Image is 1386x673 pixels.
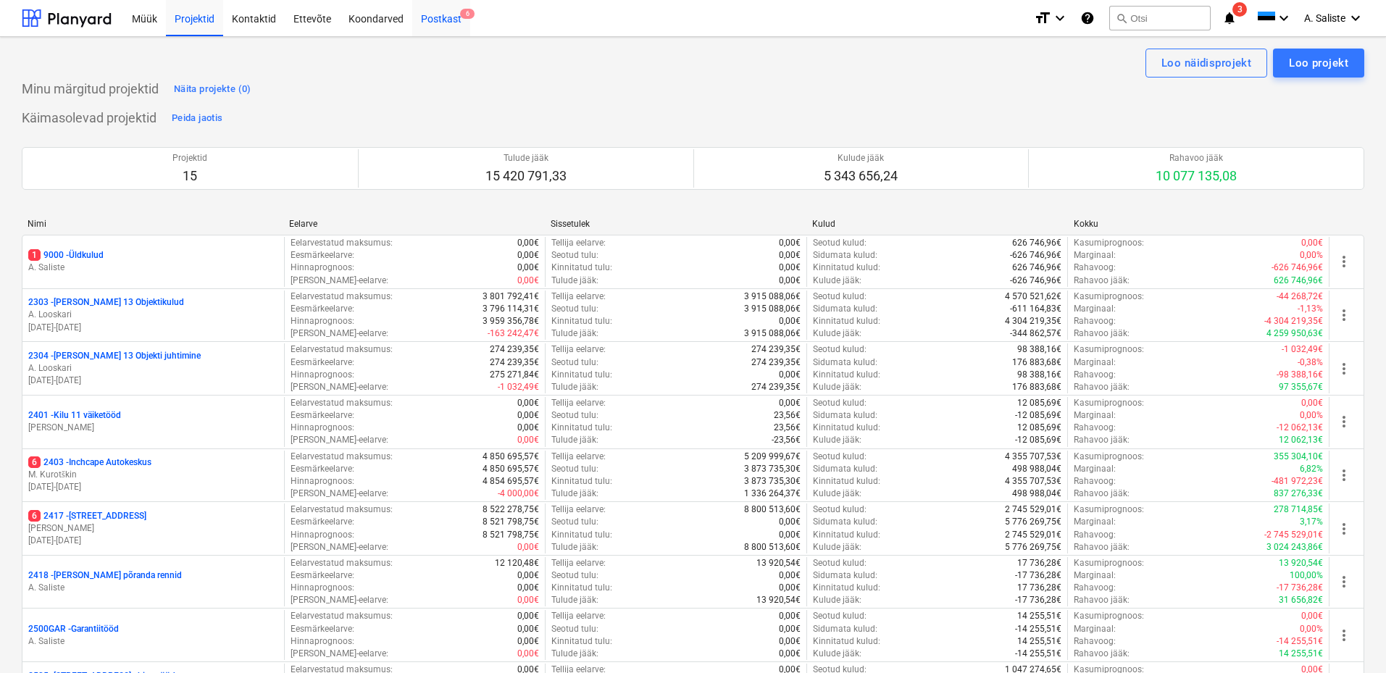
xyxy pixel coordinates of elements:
p: Tellija eelarve : [551,290,606,303]
p: Kinnitatud tulu : [551,422,612,434]
p: Rahavoo jääk : [1074,488,1130,500]
p: Kasumiprognoos : [1074,290,1144,303]
span: more_vert [1335,520,1353,538]
p: Marginaal : [1074,303,1116,315]
div: Eelarve [289,219,539,229]
p: [DATE] - [DATE] [28,535,278,547]
p: 13 920,54€ [756,594,801,606]
p: Rahavoog : [1074,582,1116,594]
p: Tellija eelarve : [551,503,606,516]
p: Seotud tulu : [551,409,598,422]
p: 13 920,54€ [1279,557,1323,569]
p: 4 850 695,57€ [483,463,539,475]
p: Kasumiprognoos : [1074,557,1144,569]
p: 0,00€ [517,569,539,582]
p: Seotud kulud : [813,451,867,463]
p: [PERSON_NAME]-eelarve : [291,434,388,446]
p: 12 120,48€ [495,557,539,569]
p: 3 801 792,41€ [483,290,539,303]
p: 4 304 219,35€ [1005,315,1061,327]
p: -23,56€ [772,434,801,446]
p: Eelarvestatud maksumus : [291,343,393,356]
p: Tellija eelarve : [551,451,606,463]
p: 2303 - [PERSON_NAME] 13 Objektikulud [28,296,184,309]
p: 23,56€ [774,422,801,434]
p: Minu märgitud projektid [22,80,159,98]
p: 4 259 950,63€ [1266,327,1323,340]
p: Tulude jääk : [551,327,598,340]
p: Sidumata kulud : [813,569,877,582]
p: 274 239,35€ [490,356,539,369]
p: 0,00€ [517,594,539,606]
p: -4 000,00€ [498,488,539,500]
p: -344 862,57€ [1010,327,1061,340]
p: 5 343 656,24 [824,167,898,185]
p: Sidumata kulud : [813,409,877,422]
p: 1 336 264,37€ [744,488,801,500]
p: 4 570 521,62€ [1005,290,1061,303]
p: Seotud tulu : [551,356,598,369]
p: Hinnaprognoos : [291,369,354,381]
p: Kulude jääk : [813,381,861,393]
div: Loo projekt [1289,54,1348,72]
p: A. Saliste [28,262,278,274]
p: Kinnitatud kulud : [813,422,880,434]
p: Seotud tulu : [551,569,598,582]
p: 12 085,69€ [1017,422,1061,434]
p: -1 032,49€ [498,381,539,393]
p: Hinnaprognoos : [291,422,354,434]
p: 3 873 735,30€ [744,463,801,475]
p: 4 355 707,53€ [1005,451,1061,463]
p: 0,00€ [779,529,801,541]
p: Hinnaprognoos : [291,475,354,488]
p: 15 420 791,33 [485,167,567,185]
p: Rahavoo jääk : [1074,434,1130,446]
div: 2418 -[PERSON_NAME] põranda rennidA. Saliste [28,569,278,594]
span: search [1116,12,1127,24]
span: 6 [28,510,41,522]
iframe: Chat Widget [1314,603,1386,673]
div: Kokku [1074,219,1324,229]
p: 0,00€ [517,541,539,553]
p: 8 522 278,75€ [483,503,539,516]
div: Nimi [28,219,277,229]
p: 0,00€ [517,249,539,262]
p: -0,38% [1298,356,1323,369]
span: more_vert [1335,413,1353,430]
p: [PERSON_NAME]-eelarve : [291,541,388,553]
p: -611 164,83€ [1010,303,1061,315]
p: Tulude jääk : [551,488,598,500]
p: Rahavoog : [1074,369,1116,381]
p: Hinnaprognoos : [291,529,354,541]
p: 8 521 798,75€ [483,516,539,528]
p: Rahavoo jääk [1156,152,1237,164]
p: 5 776 269,75€ [1005,541,1061,553]
button: Peida jaotis [168,106,226,130]
p: Kinnitatud kulud : [813,315,880,327]
p: 0,00€ [779,397,801,409]
p: Rahavoog : [1074,475,1116,488]
div: Peida jaotis [172,110,222,127]
p: 274 239,35€ [751,381,801,393]
p: Kulude jääk : [813,488,861,500]
p: 176 883,68€ [1012,381,1061,393]
p: Kasumiprognoos : [1074,397,1144,409]
p: Tulude jääk : [551,275,598,287]
p: Eesmärkeelarve : [291,516,354,528]
p: 0,00€ [517,582,539,594]
div: Sissetulek [551,219,801,229]
p: Kasumiprognoos : [1074,451,1144,463]
p: Seotud kulud : [813,290,867,303]
p: Tulude jääk : [551,541,598,553]
p: 2403 - Inchcape Autokeskus [28,456,151,469]
p: Eesmärkeelarve : [291,409,354,422]
p: 626 746,96€ [1012,262,1061,274]
p: A. Looskari [28,362,278,375]
button: Näita projekte (0) [170,78,255,101]
p: Kasumiprognoos : [1074,503,1144,516]
button: Loo näidisprojekt [1145,49,1267,78]
p: Tulude jääk : [551,434,598,446]
div: 2303 -[PERSON_NAME] 13 ObjektikuludA. Looskari[DATE]-[DATE] [28,296,278,333]
p: -163 242,47€ [488,327,539,340]
p: -2 745 529,01€ [1264,529,1323,541]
